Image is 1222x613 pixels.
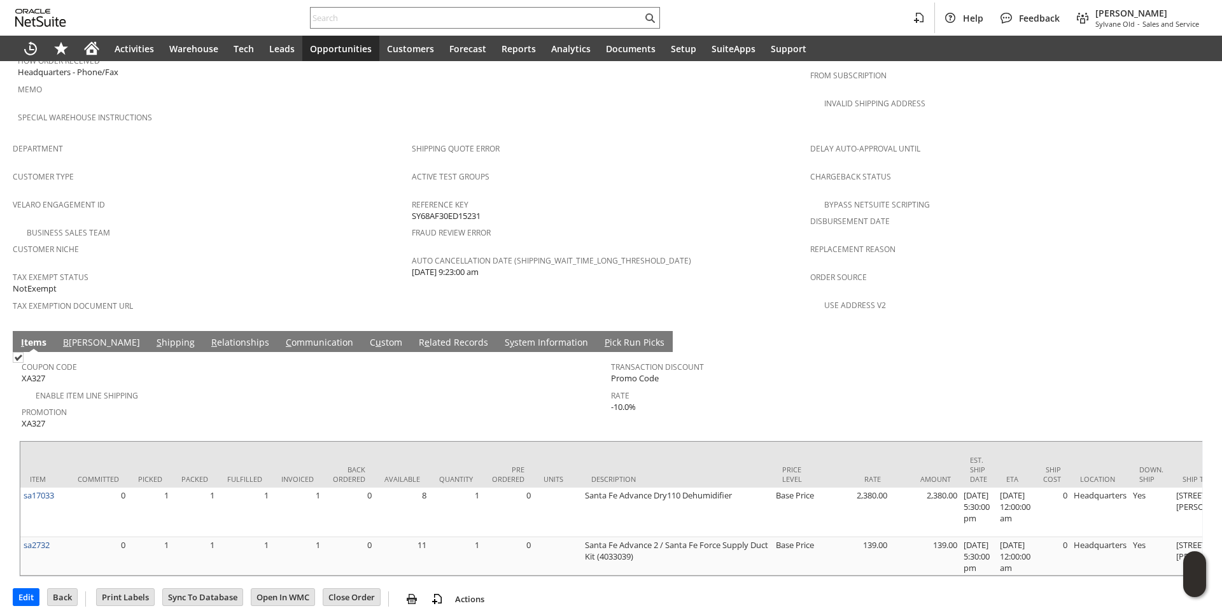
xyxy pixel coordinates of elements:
[997,537,1034,575] td: [DATE] 12:00:00 am
[262,36,302,61] a: Leads
[450,593,489,605] a: Actions
[412,199,468,210] a: Reference Key
[810,70,887,81] a: From Subscription
[162,36,226,61] a: Warehouse
[286,336,291,348] span: C
[1139,465,1163,484] div: Down. Ship
[310,43,372,55] span: Opportunities
[18,84,42,95] a: Memo
[611,362,704,372] a: Transaction Discount
[18,55,100,66] a: How Order Received
[601,336,668,350] a: Pick Run Picks
[84,41,99,56] svg: Home
[1137,19,1140,29] span: -
[810,216,890,227] a: Disbursement Date
[1095,19,1135,29] span: Sylvane Old
[13,171,74,182] a: Customer Type
[27,227,110,238] a: Business Sales Team
[15,36,46,61] a: Recent Records
[824,98,925,109] a: Invalid Shipping Address
[211,336,217,348] span: R
[900,474,951,484] div: Amount
[551,43,591,55] span: Analytics
[997,488,1034,537] td: [DATE] 12:00:00 am
[46,36,76,61] div: Shortcuts
[824,199,930,210] a: Bypass NetSuite Scripting
[97,589,154,605] input: Print Labels
[13,283,57,295] span: NotExempt
[107,36,162,61] a: Activities
[963,12,983,24] span: Help
[482,488,534,537] td: 0
[773,488,820,537] td: Base Price
[502,336,591,350] a: System Information
[1142,19,1199,29] span: Sales and Service
[13,352,24,363] img: Checked
[48,589,77,605] input: Back
[153,336,198,350] a: Shipping
[890,488,960,537] td: 2,380.00
[494,36,544,61] a: Reports
[412,255,691,266] a: Auto Cancellation Date (shipping_wait_time_long_threshold_date)
[129,488,172,537] td: 1
[412,171,489,182] a: Active Test Groups
[323,537,375,575] td: 0
[404,591,419,607] img: print.svg
[1019,12,1060,24] span: Feedback
[412,143,500,154] a: Shipping Quote Error
[22,362,77,372] a: Coupon Code
[375,537,430,575] td: 11
[218,488,272,537] td: 1
[820,537,890,575] td: 139.00
[172,488,218,537] td: 1
[430,591,445,607] img: add-record.svg
[60,336,143,350] a: B[PERSON_NAME]
[605,336,610,348] span: P
[18,112,152,123] a: Special Warehouse Instructions
[890,537,960,575] td: 139.00
[21,336,24,348] span: I
[251,589,314,605] input: Open In WMC
[15,9,66,27] svg: logo
[430,488,482,537] td: 1
[1006,474,1024,484] div: ETA
[442,36,494,61] a: Forecast
[63,336,69,348] span: B
[960,488,997,537] td: [DATE] 5:30:00 pm
[323,589,380,605] input: Close Order
[13,589,39,605] input: Edit
[1071,488,1130,537] td: Headquarters
[22,407,67,418] a: Promotion
[272,488,323,537] td: 1
[379,36,442,61] a: Customers
[227,474,262,484] div: Fulfilled
[412,227,491,238] a: Fraud Review Error
[24,490,54,501] a: sa17033
[115,43,154,55] span: Activities
[449,43,486,55] span: Forecast
[502,43,536,55] span: Reports
[960,537,997,575] td: [DATE] 5:30:00 pm
[663,36,704,61] a: Setup
[763,36,814,61] a: Support
[1130,488,1173,537] td: Yes
[76,36,107,61] a: Home
[272,537,323,575] td: 1
[53,41,69,56] svg: Shortcuts
[598,36,663,61] a: Documents
[582,537,773,575] td: Santa Fe Advance 2 / Santa Fe Force Supply Duct Kit (4033039)
[1034,537,1071,575] td: 0
[163,589,242,605] input: Sync To Database
[611,401,636,413] span: -10.0%
[269,43,295,55] span: Leads
[611,390,629,401] a: Rate
[30,474,59,484] div: Item
[425,336,430,348] span: e
[181,474,208,484] div: Packed
[22,372,45,384] span: XA327
[1186,334,1202,349] a: Unrolled view on
[492,465,524,484] div: Pre Ordered
[606,43,656,55] span: Documents
[283,336,356,350] a: Communication
[13,143,63,154] a: Department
